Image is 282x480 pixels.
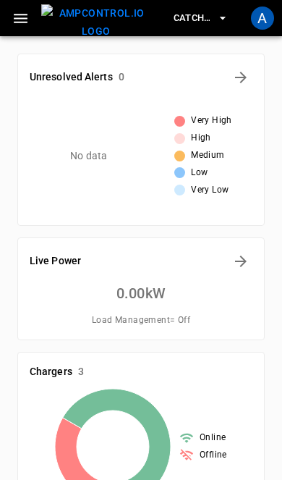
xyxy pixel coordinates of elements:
[70,148,107,164] p: No data
[229,66,252,89] button: All Alerts
[191,148,224,163] span: Medium
[119,70,124,85] h6: 0
[200,448,227,463] span: Offline
[116,282,166,305] h6: 0.00 kW
[41,4,150,40] img: ampcontrol.io logo
[30,364,72,380] h6: Chargers
[191,114,232,128] span: Very High
[30,70,113,85] h6: Unresolved Alerts
[165,4,234,33] button: Catch-all
[229,250,252,273] button: Energy Overview
[200,431,226,445] span: Online
[92,313,190,328] span: Load Management = Off
[78,364,84,380] h6: 3
[191,166,208,180] span: Low
[191,183,228,198] span: Very Low
[251,7,274,30] div: profile-icon
[171,10,210,27] span: Catch-all
[30,253,81,269] h6: Live Power
[191,131,211,146] span: High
